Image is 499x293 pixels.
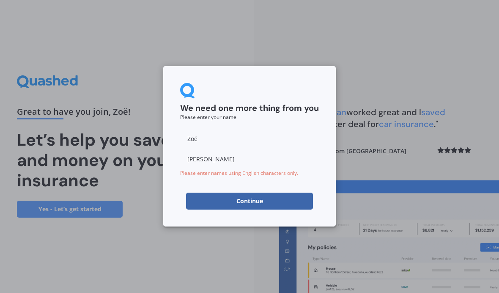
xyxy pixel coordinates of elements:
[180,113,236,121] small: Please enter your name
[180,103,319,114] h2: We need one more thing from you
[186,193,313,210] button: Continue
[180,130,319,147] input: First name
[180,171,319,176] div: Please enter names using English characters only.
[180,150,319,167] input: Last name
